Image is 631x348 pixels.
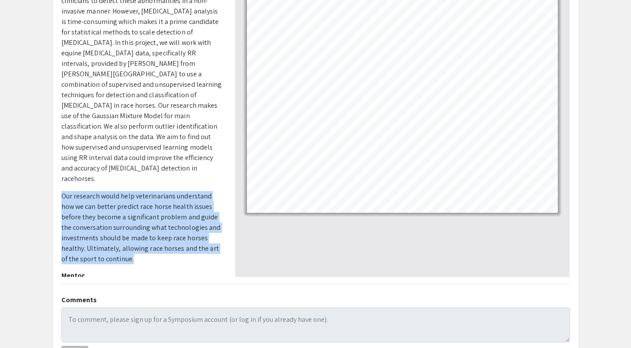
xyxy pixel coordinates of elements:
h2: Mentor [61,271,222,280]
span: Our research would help veterinarians understand how we can better predict race horse health issu... [61,191,221,263]
iframe: Chat [7,309,37,341]
h2: Comments [61,296,570,304]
